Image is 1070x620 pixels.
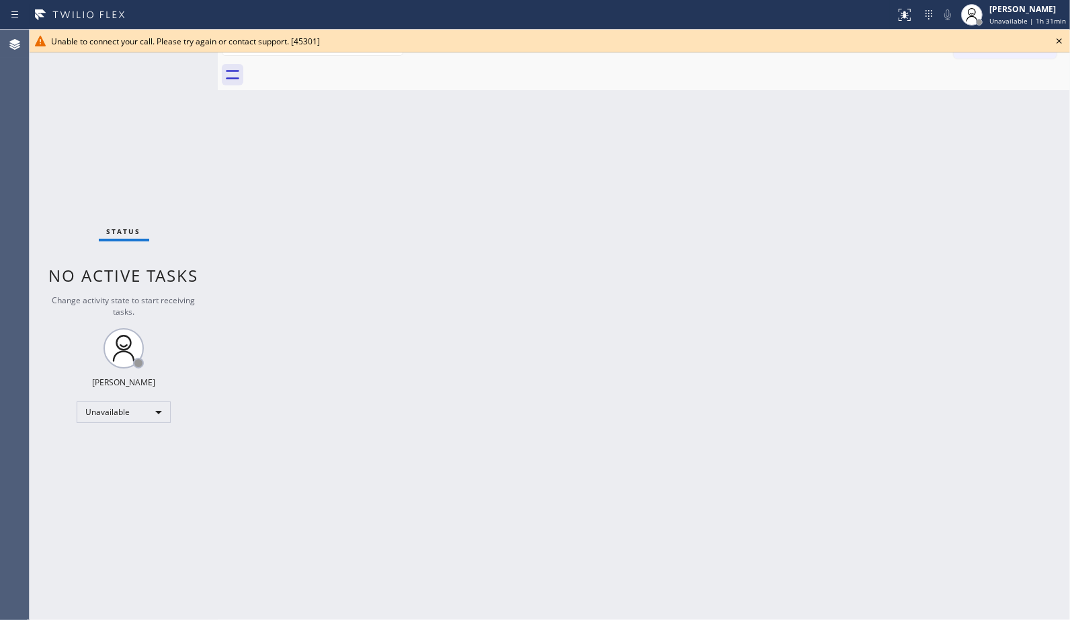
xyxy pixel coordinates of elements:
span: Change activity state to start receiving tasks. [52,295,196,317]
span: Unavailable | 1h 31min [989,16,1066,26]
span: No active tasks [49,264,199,286]
div: Unavailable [77,401,171,423]
div: [PERSON_NAME] [989,3,1066,15]
button: Mute [938,5,957,24]
div: [PERSON_NAME] [92,377,155,388]
span: Unable to connect your call. Please try again or contact support. [45301] [51,36,320,47]
span: Status [107,227,141,236]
